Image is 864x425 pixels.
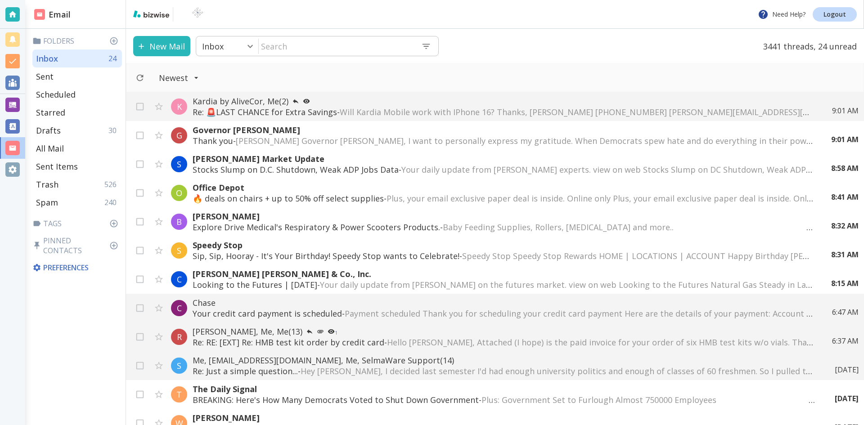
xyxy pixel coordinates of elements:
[259,37,414,55] input: Search
[831,192,859,202] p: 8:41 AM
[36,107,65,118] p: Starred
[303,98,310,105] svg: Your most recent message has not been opened yet
[823,11,846,18] p: Logout
[36,125,61,136] p: Drafts
[32,193,122,211] div: Spam240
[831,221,859,231] p: 8:32 AM
[36,179,58,190] p: Trash
[831,134,859,144] p: 9:01 AM
[193,279,813,290] p: Looking to the Futures | [DATE] -
[193,222,813,233] p: Explore Drive Medical's Respiratory & Power Scooters Products. -
[193,125,813,135] p: Governor [PERSON_NAME]
[193,135,813,146] p: Thank you -
[831,250,859,259] p: 8:31 AM
[32,67,122,85] div: Sent
[32,36,122,46] p: Folders
[32,236,122,255] p: Pinned Contacts
[193,153,813,164] p: [PERSON_NAME] Market Update
[176,130,182,141] p: G
[758,36,857,56] p: 3441 threads, 24 unread
[104,197,120,207] p: 240
[133,36,190,56] button: New Mail
[32,157,122,175] div: Sent Items
[324,326,341,337] button: 1
[193,211,813,222] p: [PERSON_NAME]
[36,71,54,82] p: Sent
[832,307,859,317] p: 6:47 AM
[177,303,182,313] p: C
[193,394,817,405] p: BREAKING: Here's How Many Democrats Voted to Shut Down Government -
[108,125,120,135] p: 30
[177,274,182,285] p: C
[758,9,805,20] p: Need Help?
[193,366,817,376] p: Re: Just a simple question... -
[193,96,814,107] p: Kardia by AliveCor, Me (2)
[193,308,814,319] p: Your credit card payment is scheduled -
[202,41,224,52] p: Inbox
[31,259,122,276] div: Preferences
[193,337,814,348] p: Re: RE: [EXT] Re: HMB test kit order by credit card -
[193,107,814,117] p: Re: 🚨LAST CHANCE for Extra Savings -
[32,103,122,121] div: Starred
[36,53,58,64] p: Inbox
[177,245,181,256] p: S
[132,70,148,86] button: Refresh
[104,179,120,189] p: 526
[193,240,813,251] p: Speedy Stop
[443,222,836,233] span: Baby Feeding Supplies, Rollers, [MEDICAL_DATA] and more.. ͏ ͏ ͏ ͏ ͏ ͏ ͏ ͏ ͏ ͏ ͏ ͏ ͏ ͏ ͏ ͏ ͏ ͏ ͏ ͏...
[193,182,813,193] p: Office Depot
[193,251,813,261] p: Sip, Sip, Hooray - It's Your Birthday! Speedy Stop wants to Celebrate! -
[177,7,218,22] img: BioTech International
[32,219,122,228] p: Tags
[32,263,120,273] p: Preferences
[36,143,64,154] p: All Mail
[831,163,859,173] p: 8:58 AM
[835,394,859,403] p: [DATE]
[32,175,122,193] div: Trash526
[177,101,182,112] p: K
[193,164,813,175] p: Stocks Slump on D.C. Shutdown, Weak ADP Jobs Data -
[34,9,45,20] img: DashboardSidebarEmail.svg
[36,197,58,208] p: Spam
[176,389,182,400] p: T
[193,384,817,394] p: The Daily Signal
[32,85,122,103] div: Scheduled
[835,365,859,375] p: [DATE]
[193,193,813,204] p: 🔥 deals on chairs + up to 50% off select supplies -
[193,297,814,308] p: Chase
[193,412,817,423] p: [PERSON_NAME]
[176,216,182,227] p: B
[36,161,78,172] p: Sent Items
[193,268,813,279] p: [PERSON_NAME] [PERSON_NAME] & Co., Inc.
[36,89,76,100] p: Scheduled
[193,355,817,366] p: Me, [EMAIL_ADDRESS][DOMAIN_NAME], Me, SelmaWare Support (14)
[813,7,857,22] a: Logout
[831,278,859,288] p: 8:15 AM
[34,9,71,21] h2: Email
[150,68,208,88] button: Filter
[177,331,182,342] p: R
[133,10,169,18] img: bizwise
[832,336,859,346] p: 6:37 AM
[832,106,859,116] p: 9:01 AM
[108,54,120,63] p: 24
[32,139,122,157] div: All Mail
[193,326,814,337] p: [PERSON_NAME], Me, Me (13)
[177,360,181,371] p: S
[335,331,337,335] p: 1
[176,188,182,198] p: O
[32,49,122,67] div: Inbox24
[32,121,122,139] div: Drafts30
[177,159,181,170] p: S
